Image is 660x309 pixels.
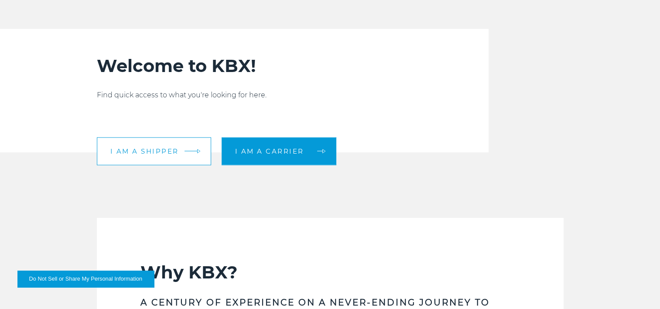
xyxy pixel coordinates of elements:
[197,149,200,154] img: arrow
[235,148,304,154] span: I am a carrier
[17,271,154,287] button: Do Not Sell or Share My Personal Information
[222,137,336,165] a: I am a carrier arrow arrow
[97,55,453,77] h2: Welcome to KBX!
[110,148,179,154] span: I am a shipper
[140,261,520,283] h2: Why KBX?
[616,267,660,309] iframe: Chat Widget
[97,90,453,100] p: Find quick access to what you're looking for here.
[97,137,211,165] a: I am a shipper arrow arrow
